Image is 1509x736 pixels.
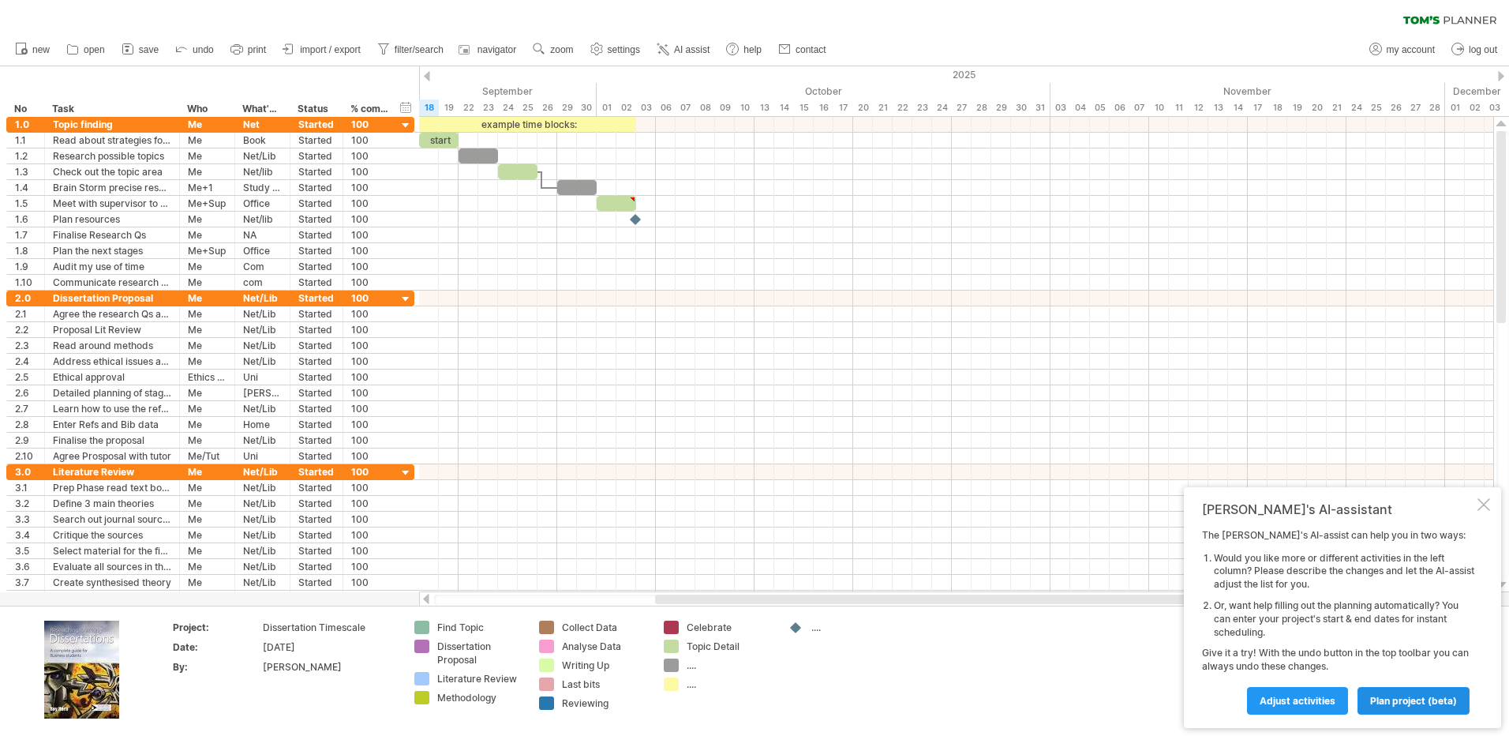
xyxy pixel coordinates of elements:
div: Com [243,259,282,274]
div: 100 [351,243,389,258]
div: Create synthesised theory [53,575,171,590]
div: Started [298,433,335,448]
span: log out [1469,44,1497,55]
div: Friday, 7 November 2025 [1129,100,1149,116]
div: 2.1 [15,306,36,321]
div: Find Topic [437,621,523,634]
div: Me [188,528,227,543]
div: Tuesday, 14 October 2025 [774,100,794,116]
div: [PERSON_NAME]'s AI-assistant [1202,501,1474,517]
span: save [139,44,159,55]
div: 2.4 [15,354,36,369]
div: Dissertation Timescale [263,621,395,634]
div: Book [243,133,282,148]
div: Monday, 29 September 2025 [557,100,577,116]
div: Me [188,575,227,590]
div: Me [188,385,227,400]
div: Me [188,291,227,306]
div: Tuesday, 7 October 2025 [676,100,695,116]
div: Monday, 6 October 2025 [656,100,676,116]
div: Started [298,385,335,400]
div: Tuesday, 30 September 2025 [577,100,597,116]
span: print [248,44,266,55]
div: Wednesday, 5 November 2025 [1090,100,1110,116]
div: Uni [243,370,282,385]
div: Monday, 3 November 2025 [1050,100,1070,116]
div: Me [188,512,227,527]
div: 100 [351,370,389,385]
span: AI assist [674,44,710,55]
div: Monday, 24 November 2025 [1346,100,1366,116]
div: 100 [351,433,389,448]
div: 100 [351,148,389,163]
div: Started [298,306,335,321]
div: 100 [351,306,389,321]
div: 100 [351,196,389,211]
div: Agree the research Qs and scope [53,306,171,321]
div: 100 [351,591,389,606]
div: Started [298,259,335,274]
a: new [11,39,54,60]
div: 2.2 [15,322,36,337]
div: 1.9 [15,259,36,274]
div: 100 [351,575,389,590]
div: Net/Lib [243,559,282,574]
div: % complete [350,101,388,117]
div: Finalise the proposal [53,433,171,448]
a: log out [1447,39,1502,60]
div: Me [188,306,227,321]
div: Me [188,164,227,179]
a: navigator [456,39,521,60]
div: Detailed planning of stages [53,385,171,400]
div: Me [188,148,227,163]
div: 100 [351,117,389,132]
div: Office [243,196,282,211]
div: Thursday, 27 November 2025 [1406,100,1425,116]
div: Net/Lib [243,433,282,448]
div: Tuesday, 23 September 2025 [478,100,498,116]
div: Started [298,496,335,511]
div: Me [188,354,227,369]
div: Started [298,575,335,590]
div: Me [188,417,227,432]
span: Adjust activities [1260,695,1335,707]
div: Started [298,354,335,369]
div: 3.4 [15,528,36,543]
div: Communicate research Qs [53,275,171,290]
div: Started [298,512,335,527]
a: undo [171,39,219,60]
a: help [722,39,766,60]
div: 1.4 [15,180,36,195]
div: Friday, 24 October 2025 [932,100,952,116]
div: Friday, 10 October 2025 [735,100,754,116]
div: 100 [351,291,389,306]
div: 3.7 [15,575,36,590]
div: Started [298,117,335,132]
div: 100 [351,338,389,353]
div: start [419,133,459,148]
div: 100 [351,259,389,274]
div: Me [188,433,227,448]
div: 100 [351,417,389,432]
div: Thursday, 2 October 2025 [616,100,636,116]
div: Me [188,543,227,558]
div: Wednesday, 19 November 2025 [1287,100,1307,116]
a: open [62,39,110,60]
div: 100 [351,212,389,227]
div: Me [188,496,227,511]
div: Me [188,401,227,416]
div: Me [188,275,227,290]
div: Started [298,291,335,306]
div: Me [188,227,227,242]
div: Net/Lib [243,543,282,558]
div: Read about strategies for finding a topic [53,133,171,148]
div: Started [298,196,335,211]
div: Critique the sources [53,528,171,543]
div: Net/Lib [243,291,282,306]
span: zoom [550,44,573,55]
div: Evaluate all sources in the review [53,559,171,574]
div: Wednesday, 1 October 2025 [597,100,616,116]
div: Me+1 [188,180,227,195]
a: plan project (beta) [1357,687,1470,715]
div: 100 [351,543,389,558]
